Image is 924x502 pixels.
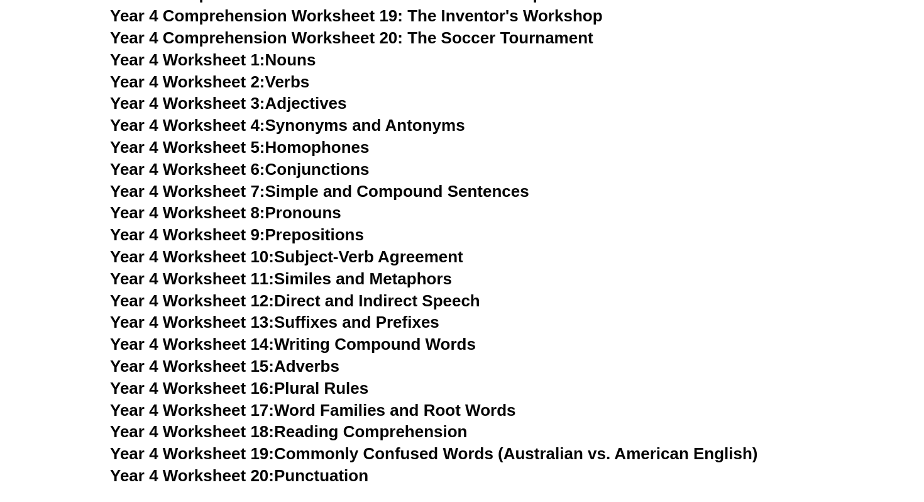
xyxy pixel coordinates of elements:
span: Year 4 Worksheet 11: [110,269,274,288]
span: Year 4 Worksheet 1: [110,50,265,69]
span: Year 4 Worksheet 10: [110,247,274,266]
span: Year 4 Worksheet 5: [110,138,265,157]
a: Year 4 Worksheet 14:Writing Compound Words [110,335,476,354]
span: Year 4 Worksheet 7: [110,182,265,201]
span: Year 4 Worksheet 16: [110,379,274,398]
a: Year 4 Worksheet 18:Reading Comprehension [110,422,467,441]
a: Year 4 Worksheet 11:Similes and Metaphors [110,269,452,288]
span: Year 4 Worksheet 3: [110,94,265,113]
span: Year 4 Worksheet 13: [110,313,274,332]
span: Year 4 Worksheet 18: [110,422,274,441]
a: Year 4 Worksheet 12:Direct and Indirect Speech [110,291,480,310]
a: Year 4 Worksheet 9:Prepositions [110,225,364,244]
span: Year 4 Worksheet 8: [110,203,265,222]
iframe: Chat Widget [861,442,924,502]
a: Year 4 Worksheet 19:Commonly Confused Words (Australian vs. American English) [110,444,758,463]
span: Year 4 Worksheet 9: [110,225,265,244]
a: Year 4 Worksheet 10:Subject-Verb Agreement [110,247,463,266]
a: Year 4 Comprehension Worksheet 20: The Soccer Tournament [110,28,593,47]
a: Year 4 Worksheet 3:Adjectives [110,94,347,113]
a: Year 4 Worksheet 16:Plural Rules [110,379,368,398]
a: Year 4 Worksheet 2:Verbs [110,72,309,91]
span: Year 4 Worksheet 4: [110,116,265,135]
span: Year 4 Worksheet 12: [110,291,274,310]
a: Year 4 Worksheet 6:Conjunctions [110,160,370,179]
a: Year 4 Worksheet 5:Homophones [110,138,370,157]
a: Year 4 Worksheet 8:Pronouns [110,203,341,222]
a: Year 4 Worksheet 4:Synonyms and Antonyms [110,116,465,135]
a: Year 4 Worksheet 13:Suffixes and Prefixes [110,313,439,332]
a: Year 4 Worksheet 7:Simple and Compound Sentences [110,182,529,201]
span: Year 4 Worksheet 17: [110,401,274,420]
a: Year 4 Comprehension Worksheet 19: The Inventor's Workshop [110,6,603,25]
a: Year 4 Worksheet 17:Word Families and Root Words [110,401,515,420]
span: Year 4 Worksheet 2: [110,72,265,91]
a: Year 4 Worksheet 20:Punctuation [110,466,368,485]
span: Year 4 Worksheet 15: [110,357,274,376]
a: Year 4 Worksheet 15:Adverbs [110,357,339,376]
a: Year 4 Worksheet 1:Nouns [110,50,316,69]
span: Year 4 Worksheet 20: [110,466,274,485]
span: Year 4 Worksheet 6: [110,160,265,179]
span: Year 4 Worksheet 14: [110,335,274,354]
span: Year 4 Worksheet 19: [110,444,274,463]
